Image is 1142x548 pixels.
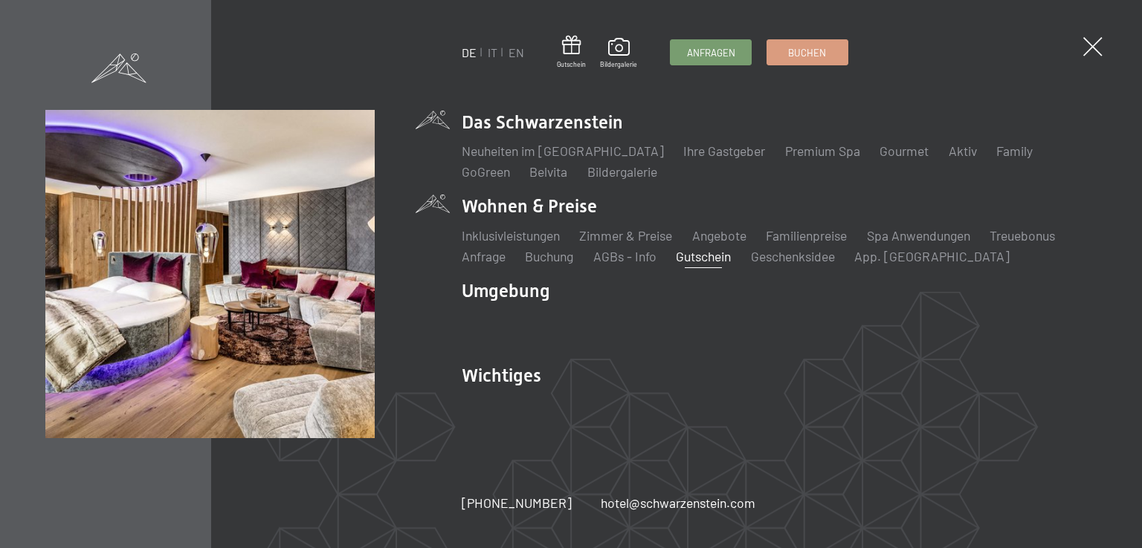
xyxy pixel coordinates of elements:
span: [PHONE_NUMBER] [462,495,572,511]
a: Treuebonus [990,227,1055,244]
a: Gutschein [676,248,731,264]
a: Gourmet [880,143,929,159]
a: Neuheiten im [GEOGRAPHIC_DATA] [462,143,664,159]
a: Anfragen [671,40,751,65]
a: Inklusivleistungen [462,227,560,244]
a: Premium Spa [785,143,860,159]
a: [PHONE_NUMBER] [462,494,572,512]
a: Familienpreise [766,227,847,244]
a: IT [488,45,497,59]
span: Bildergalerie [600,60,637,69]
a: Gutschein [557,36,586,69]
a: Family [996,143,1033,159]
span: Gutschein [557,60,586,69]
a: Geschenksidee [751,248,835,264]
a: DE [462,45,477,59]
a: GoGreen [462,163,510,180]
img: Wellnesshotel Südtirol SCHWARZENSTEIN - Wellnessurlaub in den Alpen, Wandern und Wellness [45,110,374,438]
a: Bildergalerie [600,38,637,69]
a: Zimmer & Preise [579,227,672,244]
span: Buchen [788,46,826,59]
a: App. [GEOGRAPHIC_DATA] [854,248,1010,264]
a: Angebote [692,227,746,244]
a: Buchen [767,40,848,65]
a: Spa Anwendungen [867,227,970,244]
a: EN [509,45,524,59]
a: Anfrage [462,248,506,264]
a: Aktiv [949,143,977,159]
a: Belvita [529,163,567,180]
a: hotel@schwarzenstein.com [601,494,755,512]
a: AGBs - Info [593,248,657,264]
a: Ihre Gastgeber [683,143,765,159]
a: Buchung [525,248,573,264]
a: Bildergalerie [587,163,657,180]
span: Anfragen [687,46,735,59]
